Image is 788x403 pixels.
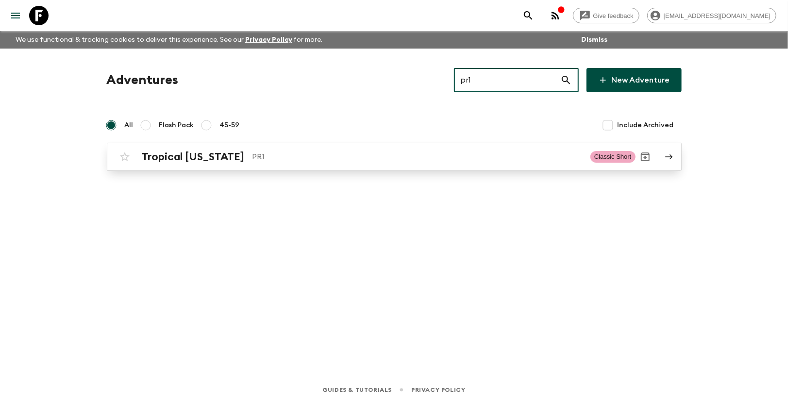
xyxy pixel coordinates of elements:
[587,68,682,92] a: New Adventure
[6,6,25,25] button: menu
[252,151,583,163] p: PR1
[107,70,179,90] h1: Adventures
[220,120,240,130] span: 45-59
[519,6,538,25] button: search adventures
[142,151,245,163] h2: Tropical [US_STATE]
[245,36,292,43] a: Privacy Policy
[454,67,560,94] input: e.g. AR1, Argentina
[159,120,194,130] span: Flash Pack
[647,8,776,23] div: [EMAIL_ADDRESS][DOMAIN_NAME]
[579,33,610,47] button: Dismiss
[658,12,776,19] span: [EMAIL_ADDRESS][DOMAIN_NAME]
[125,120,134,130] span: All
[411,385,465,395] a: Privacy Policy
[12,31,327,49] p: We use functional & tracking cookies to deliver this experience. See our for more.
[107,143,682,171] a: Tropical [US_STATE]PR1Classic ShortArchive
[588,12,639,19] span: Give feedback
[618,120,674,130] span: Include Archived
[573,8,639,23] a: Give feedback
[636,147,655,167] button: Archive
[590,151,636,163] span: Classic Short
[322,385,392,395] a: Guides & Tutorials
